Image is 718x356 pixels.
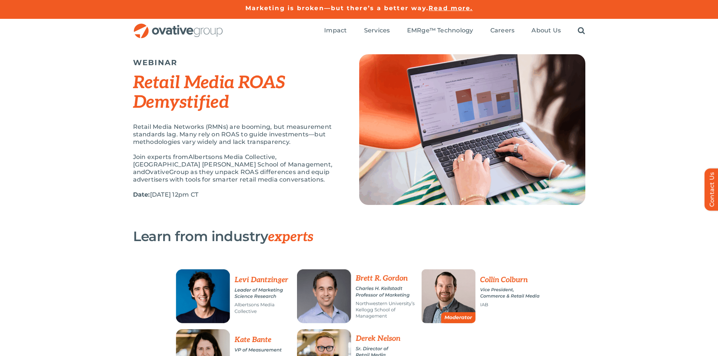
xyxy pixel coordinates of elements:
a: EMRge™ Technology [407,27,473,35]
p: [DATE] 12pm CT [133,191,340,199]
span: Careers [490,27,515,34]
a: OG_Full_horizontal_RGB [133,23,224,30]
strong: Date: [133,191,150,198]
span: Impact [324,27,347,34]
nav: Menu [324,19,585,43]
span: EMRge™ Technology [407,27,473,34]
span: About Us [531,27,561,34]
a: Careers [490,27,515,35]
p: Retail Media Networks (RMNs) are booming, but measurement standards lag. Many rely on ROAS to gui... [133,123,340,146]
a: Search [578,27,585,35]
span: Ovative [145,168,169,176]
a: About Us [531,27,561,35]
span: Group as they unpack ROAS differences and equip advertisers with tools for smarter retail media c... [133,168,330,183]
span: Albertsons Media Collective, [GEOGRAPHIC_DATA] [PERSON_NAME] School of Management, and [133,153,333,176]
h3: Learn from industry [133,229,548,244]
span: Services [364,27,390,34]
span: experts [268,229,313,245]
p: Join experts from [133,153,340,183]
em: Retail Media ROAS Demystified [133,72,285,113]
a: Impact [324,27,347,35]
a: Marketing is broken—but there’s a better way. [245,5,429,12]
a: Read more. [429,5,473,12]
img: Top Image (2) [359,54,585,205]
a: Services [364,27,390,35]
h5: WEBINAR [133,58,340,67]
